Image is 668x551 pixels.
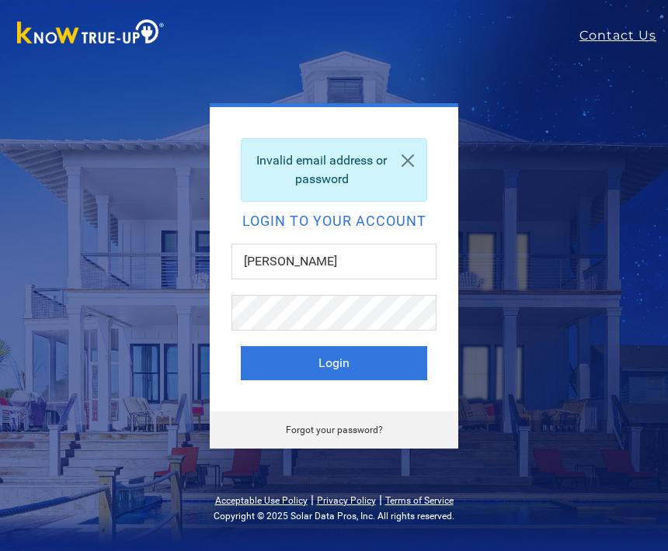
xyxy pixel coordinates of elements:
[9,16,172,51] img: Know True-Up
[215,495,308,506] a: Acceptable Use Policy
[385,495,454,506] a: Terms of Service
[317,495,376,506] a: Privacy Policy
[379,492,382,507] span: |
[241,138,427,202] div: Invalid email address or password
[241,346,427,380] button: Login
[286,425,383,435] a: Forgot your password?
[389,139,426,182] a: Close
[241,214,427,228] h2: Login to your account
[231,244,437,279] input: Email
[311,492,314,507] span: |
[579,26,668,45] a: Contact Us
